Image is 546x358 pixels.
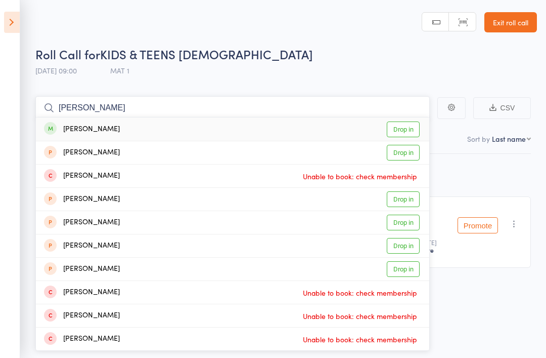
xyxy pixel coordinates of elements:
[467,134,490,144] label: Sort by
[300,308,420,324] span: Unable to book: check membership
[387,215,420,230] a: Drop in
[387,261,420,277] a: Drop in
[387,145,420,161] a: Drop in
[35,46,100,62] span: Roll Call for
[473,97,531,119] button: CSV
[484,12,537,32] a: Exit roll call
[387,122,420,137] a: Drop in
[387,191,420,207] a: Drop in
[35,96,430,120] input: Search by name
[44,310,120,322] div: [PERSON_NAME]
[44,263,120,275] div: [PERSON_NAME]
[44,170,120,182] div: [PERSON_NAME]
[387,238,420,254] a: Drop in
[44,240,120,252] div: [PERSON_NAME]
[44,333,120,345] div: [PERSON_NAME]
[458,217,498,233] button: Promote
[44,217,120,228] div: [PERSON_NAME]
[44,193,120,205] div: [PERSON_NAME]
[300,332,420,347] span: Unable to book: check membership
[110,65,129,75] span: MAT 1
[44,124,120,135] div: [PERSON_NAME]
[35,65,77,75] span: [DATE] 09:00
[44,147,120,158] div: [PERSON_NAME]
[44,287,120,298] div: [PERSON_NAME]
[300,169,420,184] span: Unable to book: check membership
[100,46,313,62] span: KIDS & TEENS [DEMOGRAPHIC_DATA]
[300,285,420,300] span: Unable to book: check membership
[492,134,526,144] div: Last name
